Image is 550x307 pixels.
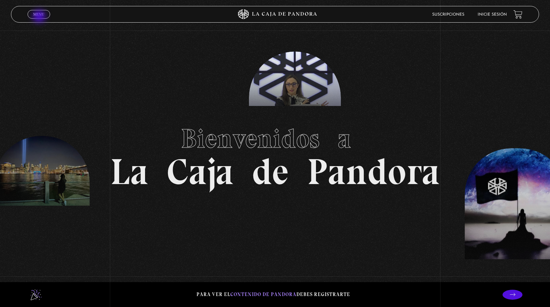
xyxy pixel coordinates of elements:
[513,10,522,19] a: View your shopping cart
[110,117,440,190] h1: La Caja de Pandora
[31,18,47,23] span: Cerrar
[478,13,507,17] a: Inicie sesión
[196,290,350,299] p: Para ver el debes registrarte
[432,13,464,17] a: Suscripciones
[230,291,296,297] span: contenido de Pandora
[181,123,369,154] span: Bienvenidos a
[33,12,44,16] span: Menu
